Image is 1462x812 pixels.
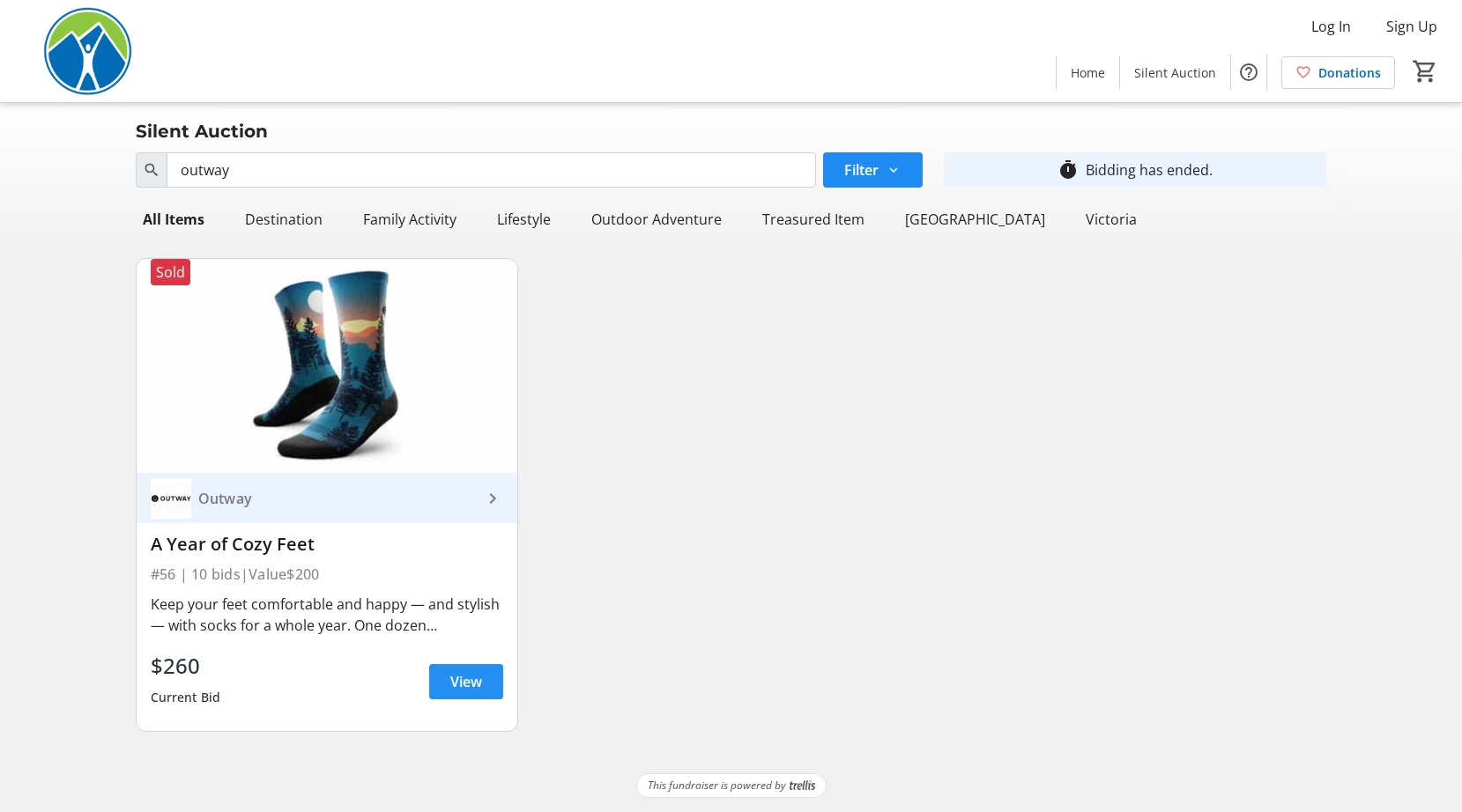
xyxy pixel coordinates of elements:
img: Power To Be's Logo [11,7,167,95]
a: Donations [1281,56,1395,89]
div: Treasured Item [755,202,872,237]
div: Victoria [1079,202,1144,237]
span: Donations [1318,63,1381,82]
input: Try searching by item name, number, or sponsor [167,152,816,188]
img: Trellis Logo [790,779,815,792]
mat-icon: timer_outline [1058,159,1079,181]
button: Log In [1297,12,1365,41]
div: Outway [191,490,483,507]
a: OutwayOutway [137,473,518,523]
mat-icon: keyboard_arrow_right [482,488,503,509]
div: [GEOGRAPHIC_DATA] [898,202,1052,237]
span: Log In [1311,16,1351,37]
div: #56 | 10 bids | Value $200 [151,562,504,587]
div: A Year of Cozy Feet [151,534,504,555]
span: View [450,671,482,692]
div: Silent Auction [125,117,278,145]
div: Current Bid [151,682,221,713]
button: Filter [823,152,923,188]
button: Cart [1409,55,1441,87]
a: Silent Auction [1120,56,1230,89]
span: Sign Up [1386,16,1437,37]
a: View [429,664,503,699]
div: Outdoor Adventure [584,202,729,237]
span: Silent Auction [1134,63,1216,82]
div: Bidding has ended. [1086,159,1213,181]
span: This fundraiser is powered by [648,778,786,794]
a: Home [1057,56,1119,89]
span: Home [1071,63,1105,82]
button: Sign Up [1372,12,1451,41]
div: Lifestyle [490,202,558,237]
button: Help [1231,55,1266,90]
span: Filter [844,159,879,181]
img: A Year of Cozy Feet [137,259,518,473]
div: $260 [151,650,221,682]
div: Sold [151,259,190,285]
img: Outway [151,478,191,519]
div: Keep your feet comfortable and happy — and stylish — with socks for a whole year. One dozen perfo... [151,594,504,636]
div: All Items [136,202,212,237]
div: Family Activity [356,202,464,237]
div: Destination [238,202,330,237]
